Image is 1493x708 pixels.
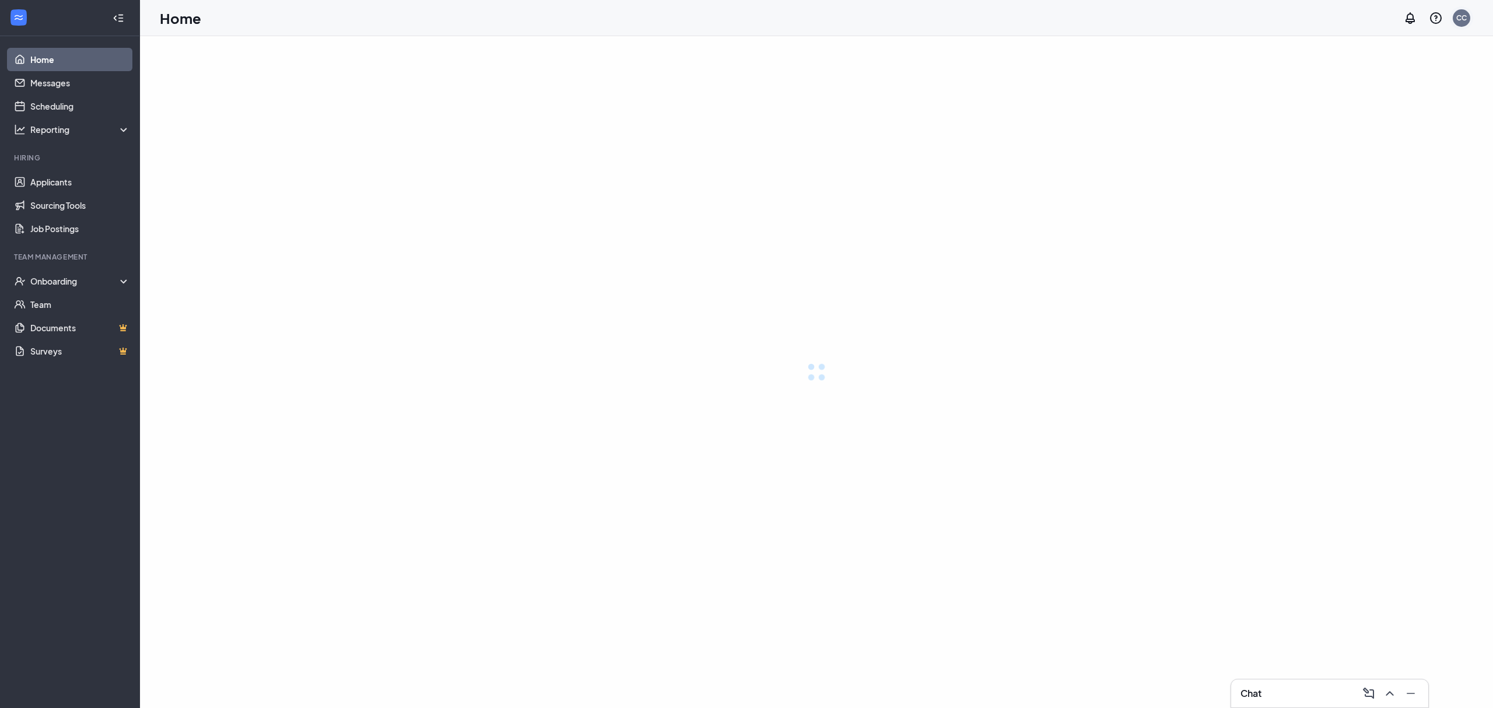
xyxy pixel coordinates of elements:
[1404,686,1418,700] svg: Minimize
[13,12,24,23] svg: WorkstreamLogo
[1429,11,1443,25] svg: QuestionInfo
[14,124,26,135] svg: Analysis
[30,94,130,118] a: Scheduling
[30,48,130,71] a: Home
[1383,686,1397,700] svg: ChevronUp
[113,12,124,24] svg: Collapse
[30,194,130,217] a: Sourcing Tools
[30,124,131,135] div: Reporting
[160,8,201,28] h1: Home
[1362,686,1376,700] svg: ComposeMessage
[14,153,128,163] div: Hiring
[30,170,130,194] a: Applicants
[1240,687,1261,700] h3: Chat
[30,217,130,240] a: Job Postings
[30,275,131,287] div: Onboarding
[1358,684,1377,703] button: ComposeMessage
[1403,11,1417,25] svg: Notifications
[1379,684,1398,703] button: ChevronUp
[30,316,130,339] a: DocumentsCrown
[30,71,130,94] a: Messages
[30,339,130,363] a: SurveysCrown
[30,293,130,316] a: Team
[1400,684,1419,703] button: Minimize
[1456,13,1467,23] div: CC
[14,252,128,262] div: Team Management
[14,275,26,287] svg: UserCheck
